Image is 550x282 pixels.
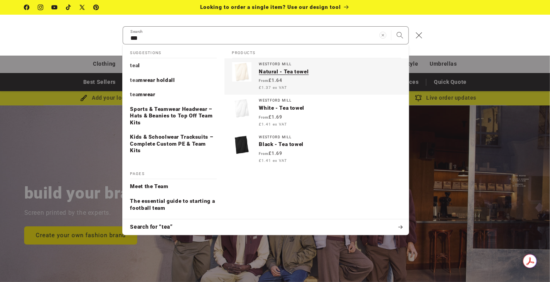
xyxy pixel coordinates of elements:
[259,152,269,156] span: From
[123,58,224,73] a: teal
[130,223,173,231] span: Search for “tea”
[375,27,391,44] button: Clear search term
[130,62,138,68] mark: tea
[232,45,401,59] h2: Products
[130,91,155,98] p: teamwear
[224,95,409,131] a: Westford MillWhite - Tea towel From£1.69 £1.41 ex VAT
[259,116,269,119] span: From
[259,79,269,83] span: From
[224,58,409,95] a: Westford MillNatural - Tea towel From£1.64 £1.37 ex VAT
[130,183,169,190] p: Meet the Team
[259,135,401,139] div: Westford Mill
[259,68,401,75] p: Natural - Tea towel
[421,199,550,282] iframe: Chat Widget
[130,45,217,59] h2: Suggestions
[224,131,409,168] a: Westford MillBlack - Tea towel From£1.69 £1.41 ex VAT
[123,179,224,194] a: Meet the Team
[259,158,287,163] span: £1.41 ex VAT
[259,114,283,120] strong: £1.69
[411,27,428,44] button: Close
[391,27,408,44] button: Search
[259,99,401,103] div: Westford Mill
[123,102,224,130] a: Sports & Teamwear Headwear – Hats & Beanies to Top Off Team Kits
[259,78,283,83] strong: £1.64
[259,105,401,112] p: White - Tea towel
[130,134,217,154] p: Kids & Schoolwear Tracksuits – Complete Custom PE & Team Kits
[138,77,175,83] span: mwear holdall
[232,99,251,118] img: Tea towel
[123,194,224,215] a: The essential guide to starting a football team
[232,62,251,82] img: Tea towel
[232,135,251,155] img: Tea towel
[130,166,217,180] h2: Pages
[123,87,224,102] a: teamwear
[123,73,224,88] a: teamwear holdall
[130,62,140,69] p: teal
[130,77,175,84] p: teamwear holdall
[130,91,138,97] mark: tea
[259,85,287,90] span: £1.37 ex VAT
[123,130,224,158] a: Kids & Schoolwear Tracksuits – Complete Custom PE & Team Kits
[130,106,217,126] p: Sports & Teamwear Headwear – Hats & Beanies to Top Off Team Kits
[259,151,283,156] strong: £1.69
[200,4,341,10] span: Looking to order a single item? Use our design tool
[259,141,401,148] p: Black - Tea towel
[259,121,287,127] span: £1.41 ex VAT
[130,198,217,211] p: The essential guide to starting a football team
[138,62,140,68] span: l
[259,62,401,66] div: Westford Mill
[130,77,138,83] mark: tea
[138,91,155,97] span: mwear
